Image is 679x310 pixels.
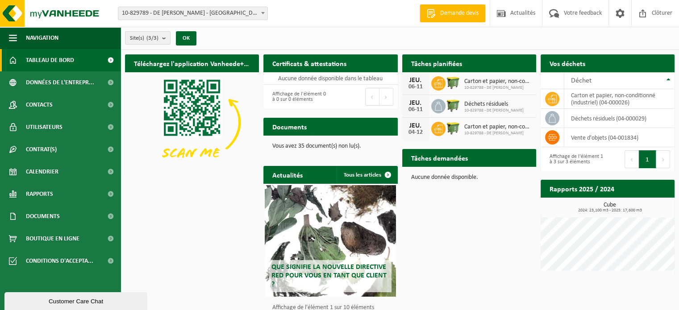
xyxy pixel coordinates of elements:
[639,150,656,168] button: 1
[125,31,171,45] button: Site(s)(3/3)
[268,87,326,107] div: Affichage de l'élément 0 à 0 sur 0 éléments
[26,49,74,71] span: Tableau de bord
[402,54,471,72] h2: Tâches planifiées
[545,149,603,169] div: Affichage de l'élément 1 à 3 sur 3 éléments
[379,88,393,106] button: Next
[625,150,639,168] button: Previous
[26,71,94,94] span: Données de l'entrepr...
[411,174,527,181] p: Aucune donnée disponible.
[271,264,387,288] span: Que signifie la nouvelle directive RED pour vous en tant que client ?
[26,27,58,49] span: Navigation
[541,54,594,72] h2: Vos déchets
[26,116,62,138] span: Utilisateurs
[130,32,158,45] span: Site(s)
[263,166,312,183] h2: Actualités
[125,72,259,173] img: Download de VHEPlus App
[26,250,93,272] span: Conditions d'accepta...
[118,7,267,20] span: 10-829789 - DE WOLF CORENTIN - PROFONDEVILLE
[564,109,675,128] td: déchets résiduels (04-000029)
[402,149,477,166] h2: Tâches demandées
[407,99,425,107] div: JEU.
[26,205,60,227] span: Documents
[337,166,397,184] a: Tous les articles
[125,54,259,72] h2: Téléchargez l'application Vanheede+ maintenant!
[365,88,379,106] button: Previous
[407,107,425,113] div: 06-11
[265,185,396,297] a: Que signifie la nouvelle directive RED pour vous en tant que client ?
[446,75,461,90] img: WB-1100-HPE-GN-50
[545,202,675,213] h3: Cube
[464,78,532,85] span: Carton et papier, non-conditionné (industriel)
[407,129,425,136] div: 04-12
[26,161,58,183] span: Calendrier
[464,124,532,131] span: Carton et papier, non-conditionné (industriel)
[4,290,149,310] iframe: chat widget
[541,180,623,197] h2: Rapports 2025 / 2024
[564,89,675,109] td: carton et papier, non-conditionné (industriel) (04-000026)
[656,150,670,168] button: Next
[446,120,461,136] img: WB-1100-HPE-GN-50
[407,122,425,129] div: JEU.
[272,143,388,149] p: Vous avez 35 document(s) non lu(s).
[545,208,675,213] span: 2024: 23,100 m3 - 2025: 17,600 m3
[464,108,524,113] span: 10-829788 - DE [PERSON_NAME]
[597,197,674,215] a: Consulter les rapports
[26,183,53,205] span: Rapports
[26,138,57,161] span: Contrat(s)
[446,98,461,113] img: WB-1100-HPE-GN-50
[464,101,524,108] span: Déchets résiduels
[176,31,196,45] button: OK
[564,128,675,147] td: vente d'objets (04-001834)
[464,131,532,136] span: 10-829788 - DE [PERSON_NAME]
[420,4,485,22] a: Demande devis
[263,118,316,135] h2: Documents
[407,84,425,90] div: 06-11
[146,35,158,41] count: (3/3)
[407,77,425,84] div: JEU.
[263,54,355,72] h2: Certificats & attestations
[438,9,481,18] span: Demande devis
[26,94,53,116] span: Contacts
[26,227,79,250] span: Boutique en ligne
[464,85,532,91] span: 10-829788 - DE [PERSON_NAME]
[571,77,592,84] span: Déchet
[263,72,397,85] td: Aucune donnée disponible dans le tableau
